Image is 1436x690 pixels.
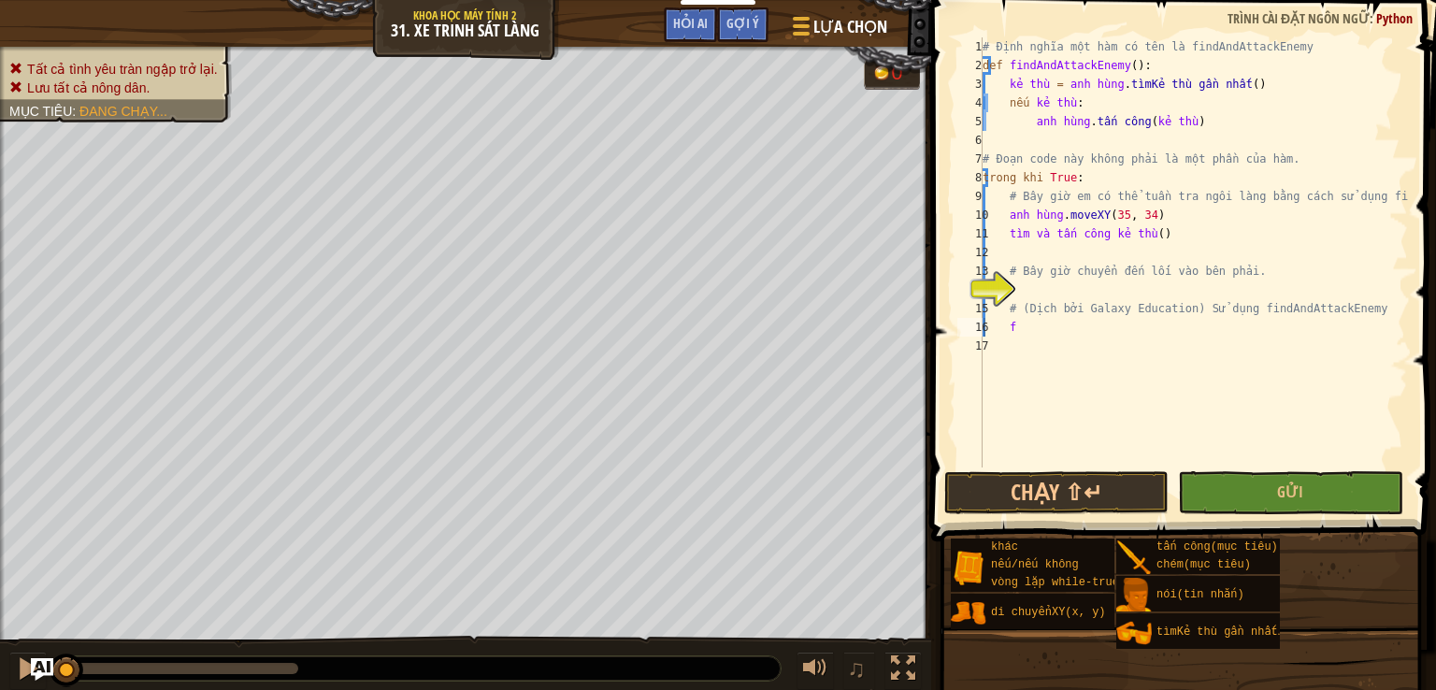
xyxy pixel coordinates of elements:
font: 4 [975,96,982,109]
img: portrait.png [1116,540,1152,576]
font: Gợi ý [726,14,759,32]
font: Hỏi AI [673,14,708,32]
font: Lưu tất cả nông dân. [27,80,150,95]
button: Kích hoạt chế độ toàn màn hình [884,652,922,690]
button: Tùy chỉnh âm lượng [797,652,834,690]
font: chém(mục tiêu) [1156,558,1251,571]
font: di chuyểnXY(x, y) [991,606,1105,619]
font: Mục tiêu [9,104,72,119]
font: 10 [975,208,988,222]
button: ♫ [843,652,875,690]
font: : [1370,9,1373,27]
font: 9 [975,190,982,203]
font: 7 [975,152,982,165]
font: Python [1376,9,1413,27]
button: Gửi [1178,471,1402,514]
button: Hỏi AI [31,658,53,681]
font: nếu/nếu không [991,558,1079,571]
font: vòng lặp while-true [991,576,1119,589]
font: 11 [975,227,988,240]
font: 3 [975,78,982,91]
button: Hỏi AI [664,7,717,42]
font: Lựa chọn [813,15,887,38]
font: tấn công(mục tiêu) [1156,540,1278,553]
font: Đang chạy... [79,104,167,119]
font: 2 [975,59,982,72]
img: portrait.png [951,550,986,585]
font: tìmKẻ thù gần nhất() [1156,625,1291,639]
img: portrait.png [1116,615,1152,651]
font: 5 [975,115,982,128]
font: 17 [975,339,988,352]
li: Tất cả tình yêu tràn ngập trở lại. [9,60,218,79]
font: 1 [975,40,982,53]
button: Lựa chọn [778,7,898,51]
font: 6 [975,134,982,147]
font: 15 [975,302,988,315]
font: 0 [892,62,903,84]
font: ♫ [847,654,866,683]
font: Trình cài đặt ngôn ngữ [1228,9,1370,27]
font: Gửi [1277,482,1303,502]
img: portrait.png [1116,578,1152,613]
button: Chạy ⇧↵ [944,471,1169,514]
font: 16 [975,321,988,334]
img: portrait.png [951,596,986,631]
li: Lưu tất cả nông dân. [9,79,218,97]
font: nói(tin nhắn) [1156,588,1244,601]
font: 8 [975,171,982,184]
button: Ctrl + P: Tạm dừng [9,652,47,690]
font: 13 [975,265,988,278]
font: : [72,104,76,119]
font: Tất cả tình yêu tràn ngập trở lại. [27,62,218,77]
font: khác [991,540,1018,553]
div: Đội 'con người' không có vàng. [864,58,920,90]
font: 12 [975,246,988,259]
